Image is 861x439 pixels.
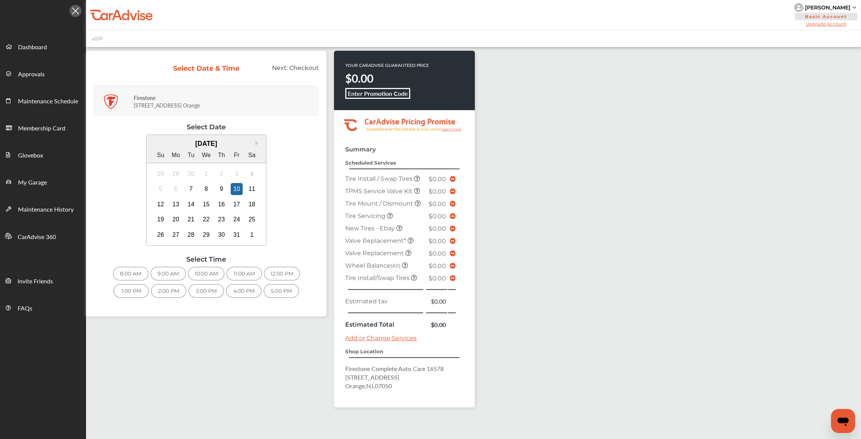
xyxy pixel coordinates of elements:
[200,149,212,161] div: We
[246,229,258,241] div: Choose Saturday, November 1st, 2025
[18,97,78,106] span: Maintenance Schedule
[185,183,197,195] div: Choose Tuesday, October 7th, 2025
[185,229,197,241] div: Choose Tuesday, October 28th, 2025
[345,175,414,182] span: Tire Install / Swap Tires
[426,295,447,307] td: $0.00
[18,178,47,188] span: My Garage
[231,168,243,180] div: Not available Friday, October 3rd, 2025
[200,198,212,210] div: Choose Wednesday, October 15th, 2025
[226,284,261,298] div: 4:00 PM
[18,304,32,313] span: FAQs
[185,149,197,161] div: Tu
[155,198,167,210] div: Choose Sunday, October 12th, 2025
[289,64,319,71] span: Checkout
[113,267,148,280] div: 8:00 AM
[216,168,228,180] div: Not available Thursday, October 2nd, 2025
[0,60,86,87] a: Approvals
[185,213,197,226] div: Choose Tuesday, October 21st, 2025
[246,213,258,226] div: Choose Saturday, October 25th, 2025
[231,213,243,226] div: Choose Friday, October 24th, 2025
[345,348,383,354] strong: Shop Location
[345,364,444,373] span: Firestone Complete Auto Care 16578
[0,141,86,168] a: Glovebox
[345,225,396,232] span: New Tires - Ebay
[345,381,392,390] span: Orange , NJ , 07050
[429,250,446,257] span: $0.00
[345,70,373,86] strong: $0.00
[170,183,182,195] div: Not available Monday, October 6th, 2025
[345,146,376,153] strong: Summary
[173,64,240,73] div: Select Date & Time
[200,229,212,241] div: Choose Wednesday, October 29th, 2025
[795,13,857,20] span: Basic Account
[852,6,856,9] img: sCxJUJ+qAmfqhQGDUl18vwLg4ZYJ6CxN7XmbOMBAAAAAElFTkSuQmCC
[155,149,167,161] div: Su
[441,127,461,131] tspan: Learn more
[94,123,319,131] div: Select Date
[264,284,299,298] div: 5:00 PM
[246,64,325,79] div: Next:
[345,274,411,282] span: Tire Install/Swap Tires
[155,168,167,180] div: Not available Sunday, September 28th, 2025
[155,183,167,195] div: Not available Sunday, October 5th, 2025
[429,262,446,269] span: $0.00
[147,140,266,148] div: [DATE]
[429,176,446,183] span: $0.00
[426,318,447,331] td: $0.00
[429,188,446,195] span: $0.00
[246,183,258,195] div: Choose Saturday, October 11th, 2025
[0,114,86,141] a: Membership Card
[345,212,387,219] span: Tire Servicing
[231,149,243,161] div: Fr
[18,205,74,215] span: Maintenance History
[155,229,167,241] div: Choose Sunday, October 26th, 2025
[391,263,400,269] small: (All)
[348,89,408,98] b: Enter Promotion Code
[170,168,182,180] div: Not available Monday, September 29th, 2025
[345,188,414,195] span: TPMS Service Valve Kit
[429,213,446,220] span: $0.00
[231,229,243,241] div: Choose Friday, October 31st, 2025
[170,229,182,241] div: Choose Monday, October 27th, 2025
[170,213,182,226] div: Choose Monday, October 20th, 2025
[246,149,258,161] div: Sa
[153,166,260,242] div: month 2025-10
[170,149,182,161] div: Mo
[216,183,228,195] div: Choose Thursday, October 9th, 2025
[231,183,243,195] div: Choose Friday, October 10th, 2025
[364,114,455,127] tspan: CarAdvise Pricing Promise
[200,183,212,195] div: Choose Wednesday, October 8th, 2025
[227,267,262,280] div: 11:00 AM
[216,198,228,210] div: Choose Thursday, October 16th, 2025
[216,213,228,226] div: Choose Thursday, October 23rd, 2025
[345,335,417,342] a: Add or Change Services
[264,267,300,280] div: 12:00 PM
[18,42,47,52] span: Dashboard
[188,267,224,280] div: 10:00 AM
[200,168,212,180] div: Not available Wednesday, October 1st, 2025
[18,277,53,286] span: Invite Friends
[155,213,167,226] div: Choose Sunday, October 19th, 2025
[134,94,156,101] strong: Firestone
[103,94,118,109] img: logo-firestone.png
[113,284,149,298] div: 1:00 PM
[0,168,86,195] a: My Garage
[151,267,186,280] div: 9:00 AM
[94,255,319,263] div: Select Time
[200,213,212,226] div: Choose Wednesday, October 22nd, 2025
[246,168,258,180] div: Not available Saturday, October 4th, 2025
[345,250,405,257] span: Valve Replacement
[246,198,258,210] div: Choose Saturday, October 18th, 2025
[18,124,65,133] span: Membership Card
[18,70,45,79] span: Approvals
[794,21,858,27] span: Upgrade Account
[216,149,228,161] div: Th
[345,262,402,269] span: Wheel Balance
[134,88,317,113] div: [STREET_ADDRESS] Orange
[0,87,86,114] a: Maintenance Schedule
[255,141,261,146] button: Next Month
[345,160,396,166] strong: Scheduled Services
[345,373,399,381] span: [STREET_ADDRESS]
[185,198,197,210] div: Choose Tuesday, October 14th, 2025
[0,33,86,60] a: Dashboard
